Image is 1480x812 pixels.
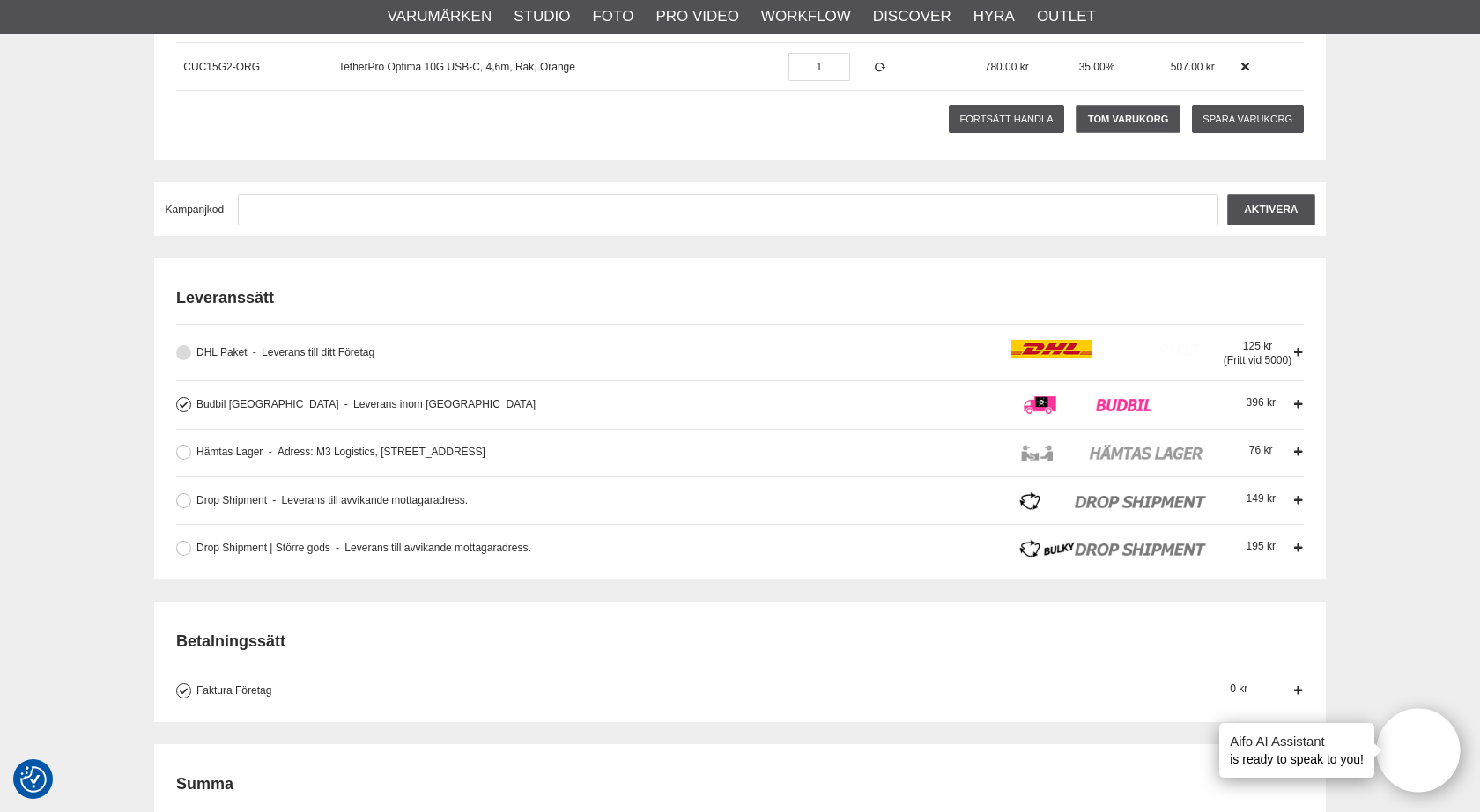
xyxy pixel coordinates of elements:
div: is ready to speak to you! [1219,723,1374,778]
a: Workflow [761,5,851,28]
span: Leverans till ditt Företag [253,346,374,358]
a: CUC15G2-ORG [183,61,260,73]
span: 0 [1230,683,1247,695]
span: Adress: M3 Logistics, [STREET_ADDRESS] [269,446,485,458]
a: TetherPro Optima 10G USB-C, 4,6m, Rak, Orange [338,61,575,73]
span: Leverans inom [GEOGRAPHIC_DATA] [344,398,536,410]
h2: Leveranssätt [176,287,1304,309]
a: Spara varukorg [1192,105,1304,133]
span: 396 [1247,396,1276,409]
span: Leverans till avvikande mottagaradress. [272,494,468,506]
span: 35.00% [1079,61,1115,73]
h2: Summa [176,773,233,795]
span: Drop Shipment [196,494,267,506]
a: Discover [873,5,951,28]
a: Hyra [973,5,1015,28]
span: Budbil [GEOGRAPHIC_DATA] [196,398,339,410]
span: 507.00 [1171,61,1203,73]
span: Hämtas Lager [196,446,263,458]
span: 76 [1249,444,1273,456]
img: icon_dropshipmentsbulky_logo.png [1017,540,1208,557]
span: Drop Shipment | Större gods [196,542,330,554]
a: Töm varukorg [1076,105,1180,133]
span: (Fritt vid 5000) [1224,354,1291,366]
img: icon_dropshipments_logo.png [1017,492,1208,510]
h4: Aifo AI Assistant [1230,732,1364,750]
img: icon_dhl.png [1011,340,1202,358]
span: 149 [1247,492,1276,505]
span: 195 [1247,540,1276,552]
a: Studio [514,5,570,28]
span: Kampanjkod [166,203,225,216]
a: Outlet [1037,5,1096,28]
h2: Betalningssätt [176,631,1304,653]
span: 780.00 [985,61,1017,73]
img: Revisit consent button [20,766,47,793]
a: Foto [592,5,633,28]
span: Leverans till avvikande mottagaradress. [336,542,531,554]
span: 125 [1243,340,1272,352]
img: icon_lager_logo.png [1017,444,1208,461]
a: Varumärken [388,5,492,28]
input: Aktivera [1227,194,1314,225]
span: Faktura Företag [196,684,271,697]
img: icon_budbil_logo.png [1017,396,1208,414]
a: Fortsätt handla [949,105,1065,133]
button: Samtyckesinställningar [20,764,47,795]
a: Pro Video [655,5,738,28]
span: DHL Paket [196,346,248,358]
